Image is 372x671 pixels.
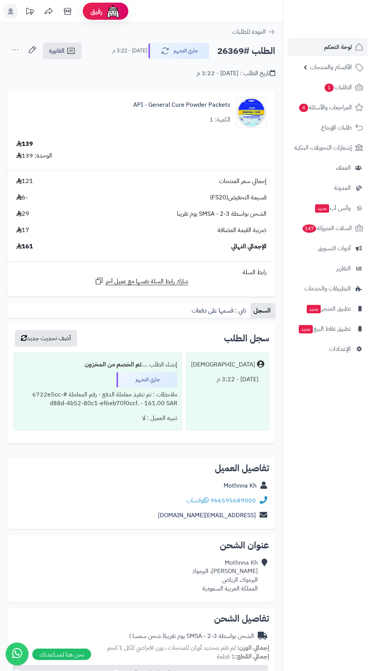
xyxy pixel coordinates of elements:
[288,239,367,257] a: أدوات التسويق
[192,559,258,593] div: Mothnna Kh [PERSON_NAME]، اليرموك اليرموك، الرياض المملكة العربية السعودية
[251,303,275,318] a: السجل
[133,101,230,109] a: API - General Cure Powder Packets
[302,223,352,234] span: السلات المتروكة
[129,632,164,641] span: ( شحن سمسا )
[19,357,177,372] div: إنشاء الطلب ....
[15,330,77,347] button: أضف تحديث جديد
[191,360,255,369] div: [DEMOGRAPHIC_DATA]
[11,268,272,277] div: رابط السلة
[219,177,266,186] span: إجمالي سعر المنتجات
[49,46,65,55] span: الفاتورة
[324,82,352,93] span: الطلبات
[236,97,266,128] img: 1657383407-81H0ip9TpgEDERFRTGT-90x90.jpg
[329,344,351,354] span: الإعدادات
[321,122,352,133] span: طلبات الإرجاع
[177,210,266,218] span: الشحن بواسطة SMSA - 2-3 يوم تقريبا
[307,305,321,313] span: جديد
[16,242,33,251] span: 161
[106,4,121,19] img: ai-face.png
[95,276,188,286] a: شارك رابط السلة نفسها مع عميل آخر
[334,183,351,193] span: المدونة
[232,27,266,36] span: العودة للطلبات
[148,43,209,59] button: جاري التجهيز
[14,464,269,473] h2: تفاصيل العميل
[189,303,251,318] a: تابي : قسمها على دفعات
[210,115,230,124] div: الكمية: 1
[294,142,352,153] span: إشعارات التحويلات البنكية
[288,279,367,298] a: التطبيقات والخدمات
[224,334,269,343] h3: سجل الطلب
[16,193,28,202] span: -6
[232,27,275,36] a: العودة للطلبات
[224,481,257,490] a: Mothnna Kh
[43,43,82,59] a: الفاتورة
[299,325,313,333] span: جديد
[288,300,367,318] a: تطبيق المتجرجديد
[288,179,367,197] a: المدونة
[288,159,367,177] a: العملاء
[235,652,269,661] strong: إجمالي القطع:
[288,199,367,217] a: وآتس آبجديد
[19,387,177,411] div: ملاحظات : تم تنفيذ معاملة الدفع - رقم المعاملة #6722e5cc-d88d-4b52-80c1-ef6eb70f0ccf. - 161.00 SAR
[314,203,351,213] span: وآتس آب
[288,98,367,117] a: المراجعات والأسئلة4
[288,38,367,56] a: لوحة التحكم
[210,496,256,505] a: 966595689000
[16,140,33,148] div: 139
[298,102,352,113] span: المراجعات والأسئلة
[336,163,351,173] span: العملاء
[217,652,269,661] small: 1 قطعة
[325,84,334,92] span: 1
[14,614,269,623] h2: تفاصيل الشحن
[106,277,188,286] span: شارك رابط السلة نفسها مع عميل آخر
[186,496,209,505] a: واتساب
[107,643,236,652] span: لم تقم بتحديد أوزان للمنتجات ، وزن افتراضي للكل 1 كجم
[315,204,329,213] span: جديد
[288,139,367,157] a: إشعارات التحويلات البنكية
[324,42,352,52] span: لوحة التحكم
[237,643,269,652] strong: إجمالي الوزن:
[288,118,367,137] a: طلبات الإرجاع
[217,43,275,59] h2: الطلب #26369
[117,372,177,387] div: جاري التجهيز
[298,324,351,334] span: تطبيق نقاط البيع
[304,283,351,294] span: التطبيقات والخدمات
[288,259,367,278] a: التقارير
[16,152,52,160] div: الوحدة: 139
[210,193,266,202] span: قسيمة التخفيض(FS20)
[197,69,275,78] div: تاريخ الطلب : [DATE] - 3:22 م
[318,243,351,254] span: أدوات التسويق
[16,177,33,186] span: 121
[20,4,39,21] a: تحديثات المنصة
[191,372,264,387] div: [DATE] - 3:22 م
[288,340,367,358] a: الإعدادات
[16,210,29,218] span: 29
[129,632,254,641] div: الشحن بواسطة SMSA - 2-3 يوم تقريبا
[310,62,352,73] span: الأقسام والمنتجات
[288,320,367,338] a: تطبيق نقاط البيعجديد
[320,21,365,37] img: logo-2.png
[299,104,308,112] span: 4
[16,226,29,235] span: 17
[218,226,266,235] span: ضريبة القيمة المضافة
[231,242,266,251] span: الإجمالي النهائي
[158,511,256,520] a: [EMAIL_ADDRESS][DOMAIN_NAME]
[85,360,142,369] b: تم الخصم من المخزون
[306,303,351,314] span: تطبيق المتجر
[14,541,269,550] h2: عنوان الشحن
[303,224,316,233] span: 147
[90,7,102,16] span: رفيق
[19,411,177,426] div: تنبيه العميل : لا
[288,78,367,96] a: الطلبات1
[336,263,351,274] span: التقارير
[112,47,147,55] small: [DATE] - 3:22 م
[288,219,367,237] a: السلات المتروكة147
